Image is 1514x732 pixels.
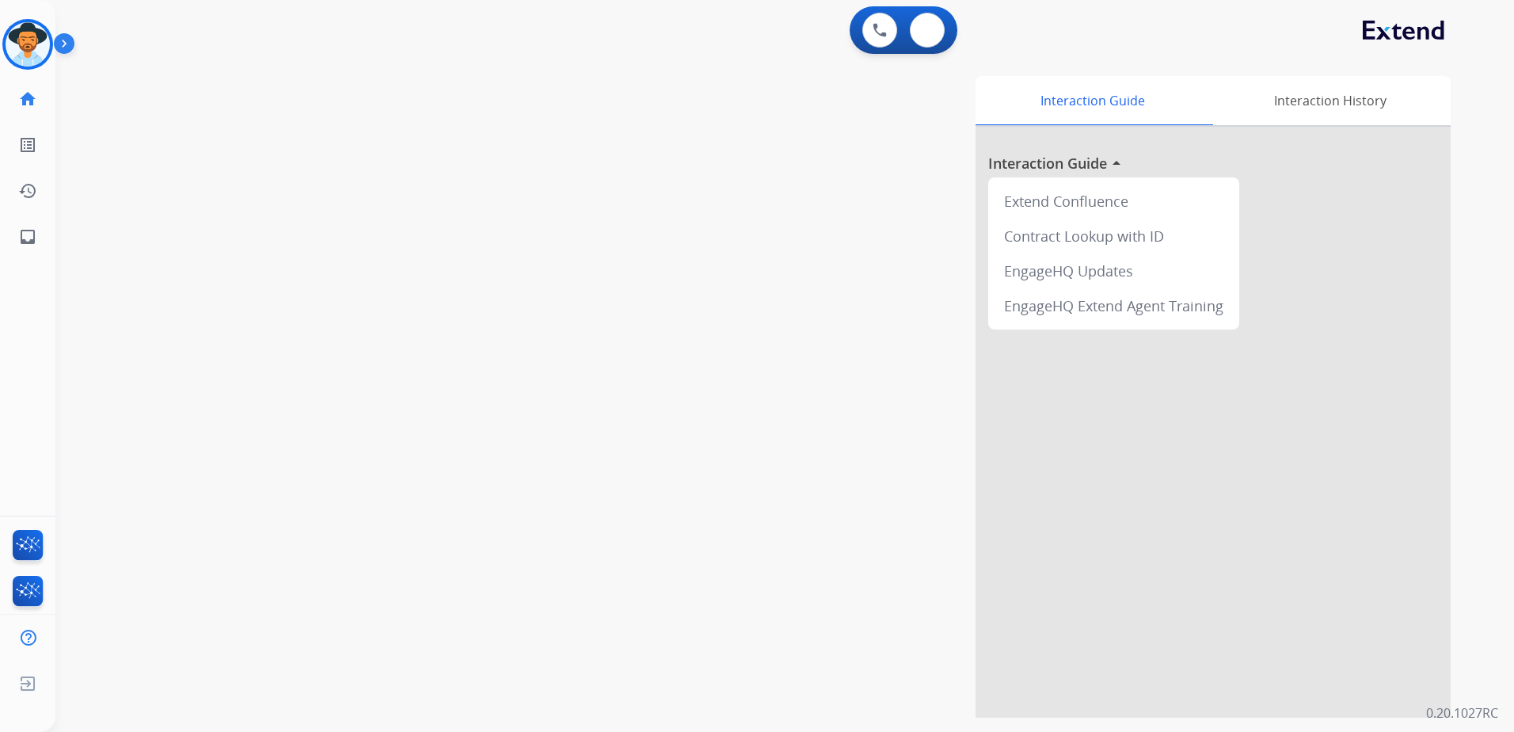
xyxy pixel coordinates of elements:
div: Interaction Guide [976,76,1209,125]
div: EngageHQ Updates [995,254,1233,288]
img: avatar [6,22,50,67]
div: Contract Lookup with ID [995,219,1233,254]
mat-icon: inbox [18,227,37,246]
mat-icon: history [18,181,37,200]
div: Interaction History [1209,76,1451,125]
div: EngageHQ Extend Agent Training [995,288,1233,323]
div: Extend Confluence [995,184,1233,219]
p: 0.20.1027RC [1426,703,1498,722]
mat-icon: home [18,90,37,109]
mat-icon: list_alt [18,135,37,154]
